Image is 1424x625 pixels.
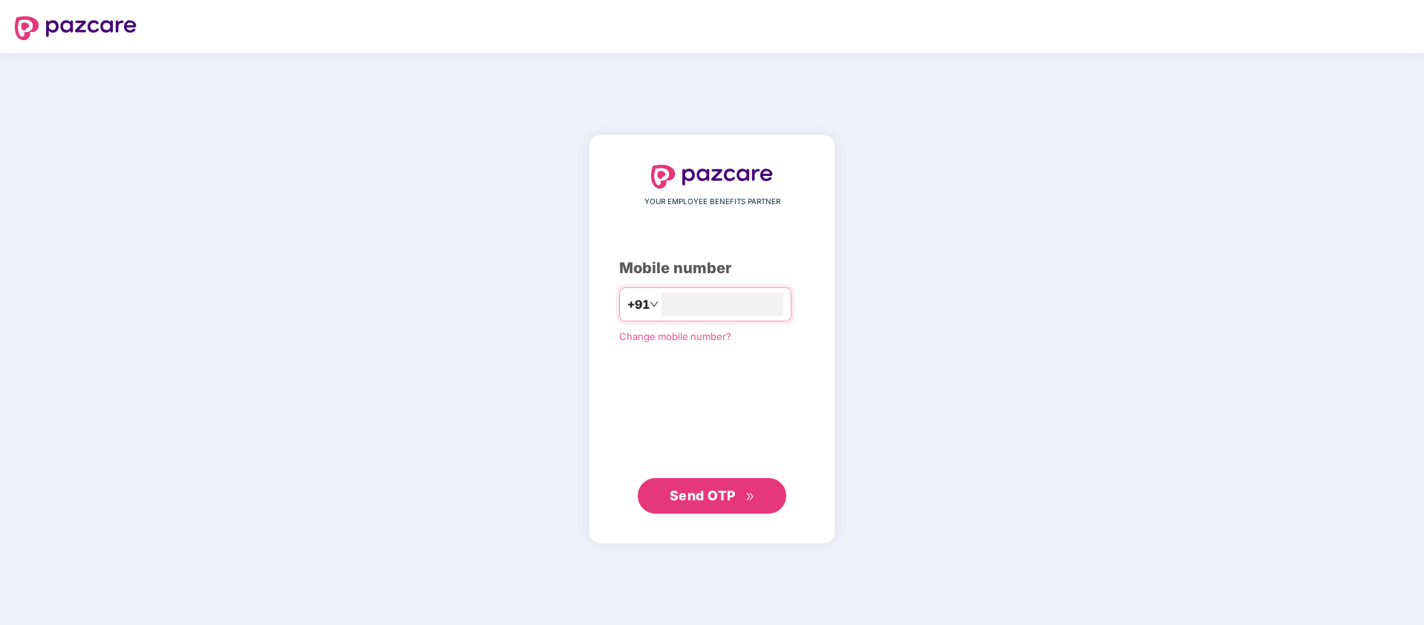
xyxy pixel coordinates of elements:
[745,492,755,502] span: double-right
[15,16,137,40] img: logo
[651,165,773,189] img: logo
[670,488,736,503] span: Send OTP
[650,300,659,309] span: down
[644,196,780,208] span: YOUR EMPLOYEE BENEFITS PARTNER
[619,330,731,342] a: Change mobile number?
[627,295,650,314] span: +91
[619,257,805,280] div: Mobile number
[638,478,786,514] button: Send OTPdouble-right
